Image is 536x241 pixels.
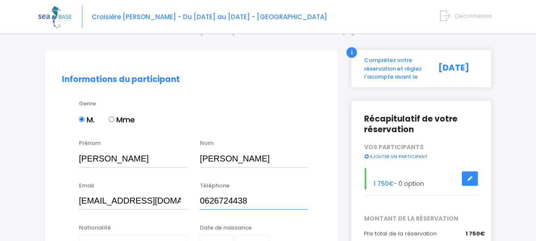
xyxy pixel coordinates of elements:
[346,47,357,58] div: i
[200,224,252,232] label: Date de naissance
[364,113,478,135] h2: Récapitulatif de votre réservation
[79,99,96,108] label: Genre
[358,143,485,161] div: VOS PARTICIPANTS
[79,116,84,122] input: M.
[92,12,327,21] span: Croisière [PERSON_NAME] - Du [DATE] au [DATE] - [GEOGRAPHIC_DATA]
[358,214,485,223] span: MONTANT DE LA RÉSERVATION
[200,139,213,147] label: Nom
[109,116,114,122] input: Mme
[455,12,492,20] span: Déconnexion
[79,139,101,147] label: Prénom
[79,181,94,190] label: Email
[200,181,230,190] label: Téléphone
[373,179,394,188] span: 1 750€
[358,56,432,81] div: Complétez votre réservation et réglez l'acompte avant le
[466,230,485,238] span: 1 750€
[432,56,485,81] div: [DATE]
[358,168,485,190] div: - 0 option
[364,230,437,238] span: Prix total de la réservation
[62,75,321,85] h2: Informations du participant
[79,224,111,232] label: Nationalité
[79,114,95,125] label: M.
[109,114,135,125] label: Mme
[364,152,428,160] a: AJOUTER UN PARTICIPANT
